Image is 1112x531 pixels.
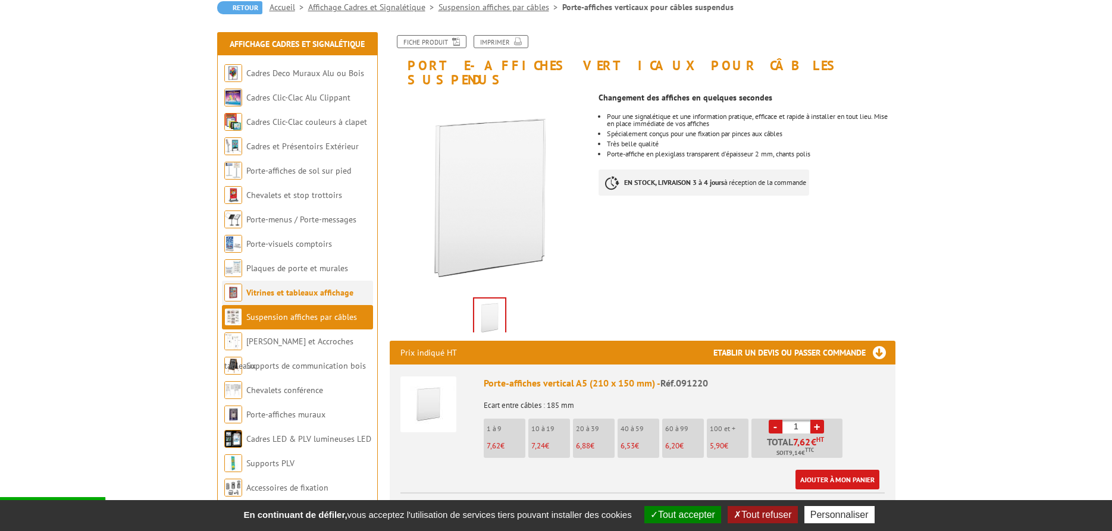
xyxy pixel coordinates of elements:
strong: EN STOCK, LIVRAISON 3 à 4 jours [624,178,724,187]
li: Porte-affiche en plexiglass transparent d'épaisseur 2 mm, chants polis [607,150,895,158]
span: 9,14 [789,448,801,458]
a: Cadres Deco Muraux Alu ou Bois [246,68,364,78]
li: Spécialement conçus pour une fixation par pinces aux câbles [607,130,895,137]
a: + [810,420,824,433]
span: 5,90 [710,441,724,451]
img: Cadres LED & PLV lumineuses LED [224,430,242,448]
a: Fiche produit [397,35,466,48]
button: Tout accepter [644,506,721,523]
a: Accessoires de fixation [246,482,328,493]
img: Porte-visuels comptoirs [224,235,242,253]
a: Porte-visuels comptoirs [246,238,332,249]
h3: Etablir un devis ou passer commande [713,341,895,365]
p: 1 à 9 [487,425,525,433]
button: Personnaliser (fenêtre modale) [804,506,875,523]
strong: En continuant de défiler, [243,510,347,520]
p: 40 à 59 [621,425,659,433]
img: Cimaises et Accroches tableaux [224,332,242,350]
a: Cadres et Présentoirs Extérieur [246,141,359,152]
span: Soit € [776,448,814,458]
img: Accessoires de fixation [224,479,242,497]
img: Suspension affiches par câbles [224,308,242,326]
a: Supports PLV [246,458,295,469]
p: € [621,442,659,450]
p: Ecart entre câbles : 185 mm [484,393,885,410]
button: Tout refuser [728,506,797,523]
span: € [811,437,816,447]
span: 6,88 [576,441,590,451]
img: Plaques de porte et murales [224,259,242,277]
img: suspendus_par_cables_091220.jpg [474,299,505,335]
a: Vitrines et tableaux affichage [246,287,353,298]
p: € [576,442,615,450]
a: Affichage Cadres et Signalétique [308,2,438,12]
sup: HT [816,435,824,444]
span: 7,62 [793,437,811,447]
p: Prix indiqué HT [400,341,457,365]
a: Ajouter à mon panier [795,470,879,489]
img: suspendus_par_cables_091220.jpg [390,93,590,293]
span: Réf.091220 [660,377,708,389]
img: Porte-affiches muraux [224,406,242,423]
li: Pour une signalétique et une information pratique, efficace et rapide à installer en tout lieu. M... [607,113,895,127]
img: Chevalets conférence [224,381,242,399]
strong: Changement des affiches en quelques secondes [599,92,772,103]
a: Imprimer [474,35,528,48]
p: à réception de la commande [599,169,809,196]
a: [PERSON_NAME] et Accroches tableaux [224,336,353,371]
a: Cadres Clic-Clac couleurs à clapet [246,117,367,127]
a: - [769,420,782,433]
a: Cadres LED & PLV lumineuses LED [246,433,371,444]
sup: TTC [805,447,814,453]
p: 60 à 99 [665,425,704,433]
img: Cadres Clic-Clac couleurs à clapet [224,113,242,131]
p: 100 et + [710,425,748,433]
p: € [710,442,748,450]
p: € [665,442,704,450]
img: Vitrines et tableaux affichage [224,284,242,301]
a: Chevalets et stop trottoirs [246,190,342,200]
span: 6,53 [621,441,635,451]
a: Accueil [270,2,308,12]
a: Porte-menus / Porte-messages [246,214,356,225]
li: Très belle qualité [607,140,895,147]
img: Cadres Deco Muraux Alu ou Bois [224,64,242,82]
a: Retour [217,1,262,14]
a: Porte-affiches muraux [246,409,325,420]
a: Suspension affiches par câbles [438,2,562,12]
a: Suspension affiches par câbles [246,312,357,322]
a: Porte-affiches de sol sur pied [246,165,351,176]
span: vous acceptez l'utilisation de services tiers pouvant installer des cookies [237,510,637,520]
a: Supports de communication bois [246,360,366,371]
div: Porte-affiches vertical A5 (210 x 150 mm) - [484,376,885,390]
a: Affichage Cadres et Signalétique [230,39,365,49]
h1: Porte-affiches verticaux pour câbles suspendus [381,35,904,87]
img: Cadres Clic-Clac Alu Clippant [224,89,242,106]
a: Chevalets conférence [246,385,323,395]
a: Cadres Clic-Clac Alu Clippant [246,92,350,103]
p: Total [754,437,842,458]
p: € [531,442,570,450]
p: € [487,442,525,450]
img: Chevalets et stop trottoirs [224,186,242,204]
img: Porte-affiches de sol sur pied [224,162,242,180]
p: 20 à 39 [576,425,615,433]
img: Porte-menus / Porte-messages [224,210,242,228]
span: 6,20 [665,441,679,451]
a: Plaques de porte et murales [246,263,348,274]
p: 10 à 19 [531,425,570,433]
img: Cadres et Présentoirs Extérieur [224,137,242,155]
span: 7,24 [531,441,545,451]
img: Porte-affiches vertical A5 (210 x 150 mm) [400,376,456,432]
li: Porte-affiches verticaux pour câbles suspendus [562,1,734,13]
span: 7,62 [487,441,500,451]
img: Supports PLV [224,454,242,472]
